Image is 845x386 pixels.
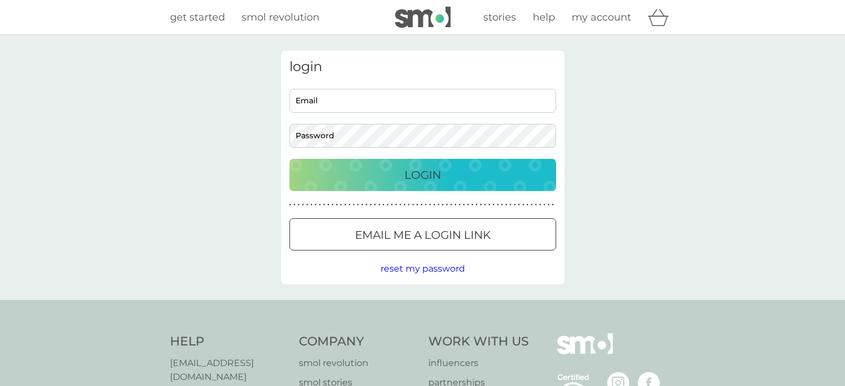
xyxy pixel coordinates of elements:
p: ● [298,202,300,208]
p: ● [348,202,351,208]
p: ● [429,202,431,208]
p: Login [404,166,441,184]
p: ● [293,202,296,208]
p: ● [518,202,520,208]
span: my account [572,11,631,23]
p: ● [314,202,317,208]
p: ● [467,202,469,208]
span: get started [170,11,225,23]
p: ● [514,202,516,208]
p: ● [471,202,473,208]
p: ● [353,202,355,208]
span: smol revolution [242,11,319,23]
p: ● [450,202,452,208]
p: ● [387,202,389,208]
span: reset my password [381,263,465,274]
p: ● [539,202,541,208]
p: ● [531,202,533,208]
p: ● [403,202,406,208]
h4: Work With Us [428,333,529,350]
h4: Help [170,333,288,350]
p: ● [463,202,465,208]
p: ● [535,202,537,208]
p: ● [408,202,410,208]
button: Email me a login link [289,218,556,250]
p: ● [357,202,359,208]
p: ● [319,202,321,208]
p: ● [548,202,550,208]
p: ● [505,202,507,208]
p: ● [484,202,486,208]
p: ● [497,202,499,208]
button: reset my password [381,262,465,276]
p: ● [442,202,444,208]
a: stories [483,9,516,26]
p: ● [378,202,381,208]
img: smol [395,7,451,28]
p: ● [416,202,418,208]
p: ● [344,202,347,208]
p: ● [323,202,326,208]
button: Login [289,159,556,191]
span: stories [483,11,516,23]
p: ● [306,202,308,208]
p: ● [412,202,414,208]
p: ● [433,202,436,208]
p: ● [552,202,554,208]
a: influencers [428,356,529,370]
p: ● [527,202,529,208]
p: ● [382,202,384,208]
p: ● [493,202,495,208]
p: ● [332,202,334,208]
p: ● [366,202,368,208]
p: ● [437,202,439,208]
p: ● [340,202,342,208]
p: ● [327,202,329,208]
p: ● [399,202,402,208]
p: ● [311,202,313,208]
img: smol [557,333,613,371]
span: help [533,11,555,23]
p: ● [480,202,482,208]
p: ● [369,202,372,208]
p: ● [421,202,423,208]
p: ● [374,202,376,208]
p: ● [289,202,292,208]
a: [EMAIL_ADDRESS][DOMAIN_NAME] [170,356,288,384]
p: ● [336,202,338,208]
p: ● [459,202,461,208]
p: ● [361,202,363,208]
p: ● [446,202,448,208]
p: ● [501,202,503,208]
a: get started [170,9,225,26]
p: ● [425,202,427,208]
p: ● [543,202,546,208]
p: ● [395,202,397,208]
p: ● [302,202,304,208]
p: ● [391,202,393,208]
a: help [533,9,555,26]
h3: login [289,59,556,75]
p: ● [476,202,478,208]
h4: Company [299,333,417,350]
p: ● [522,202,524,208]
p: ● [488,202,491,208]
a: my account [572,9,631,26]
a: smol revolution [299,356,417,370]
a: smol revolution [242,9,319,26]
p: Email me a login link [355,226,491,244]
p: ● [454,202,457,208]
div: basket [648,6,676,28]
p: ● [509,202,512,208]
